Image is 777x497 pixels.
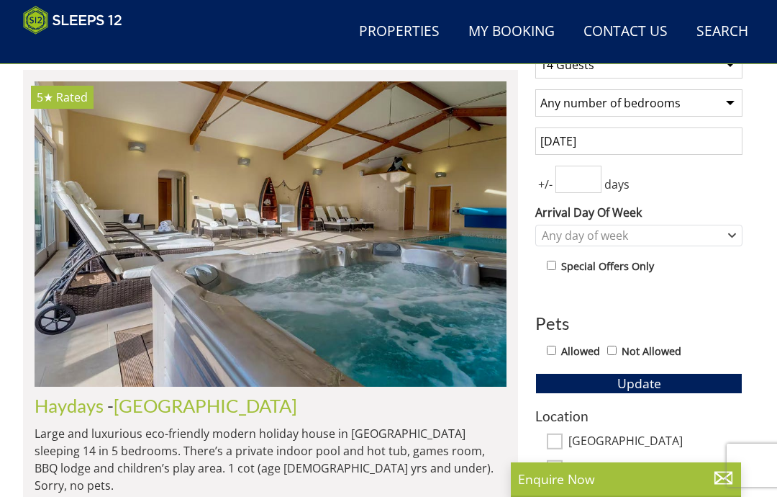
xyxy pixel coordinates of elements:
[35,81,506,387] img: haydays-holiday-home-devon-sleeps-14-hot-tub-2.original.jpg
[518,470,734,488] p: Enquire Now
[35,425,506,494] p: Large and luxurious eco-friendly modern holiday house in [GEOGRAPHIC_DATA] sleeping 14 in 5 bedro...
[535,373,742,393] button: Update
[538,228,724,243] div: Any day of week
[535,176,555,193] span: +/-
[535,314,742,333] h3: Pets
[535,225,742,246] div: Combobox
[568,434,742,450] label: [GEOGRAPHIC_DATA]
[114,395,297,416] a: [GEOGRAPHIC_DATA]
[561,344,600,359] label: Allowed
[353,16,445,48] a: Properties
[601,176,632,193] span: days
[561,259,654,274] label: Special Offers Only
[535,408,742,424] h3: Location
[578,16,673,48] a: Contact Us
[691,16,754,48] a: Search
[463,16,560,48] a: My Booking
[535,127,742,155] input: Arrival Date
[107,395,297,416] span: -
[568,461,742,477] label: [GEOGRAPHIC_DATA]
[617,375,661,392] span: Update
[23,6,122,35] img: Sleeps 12
[622,344,681,359] label: Not Allowed
[16,43,167,55] iframe: Customer reviews powered by Trustpilot
[37,89,53,105] span: Haydays has a 5 star rating under the Quality in Tourism Scheme
[35,395,104,416] a: Haydays
[56,89,88,105] span: Rated
[35,81,506,387] a: 5★ Rated
[535,204,742,221] label: Arrival Day Of Week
